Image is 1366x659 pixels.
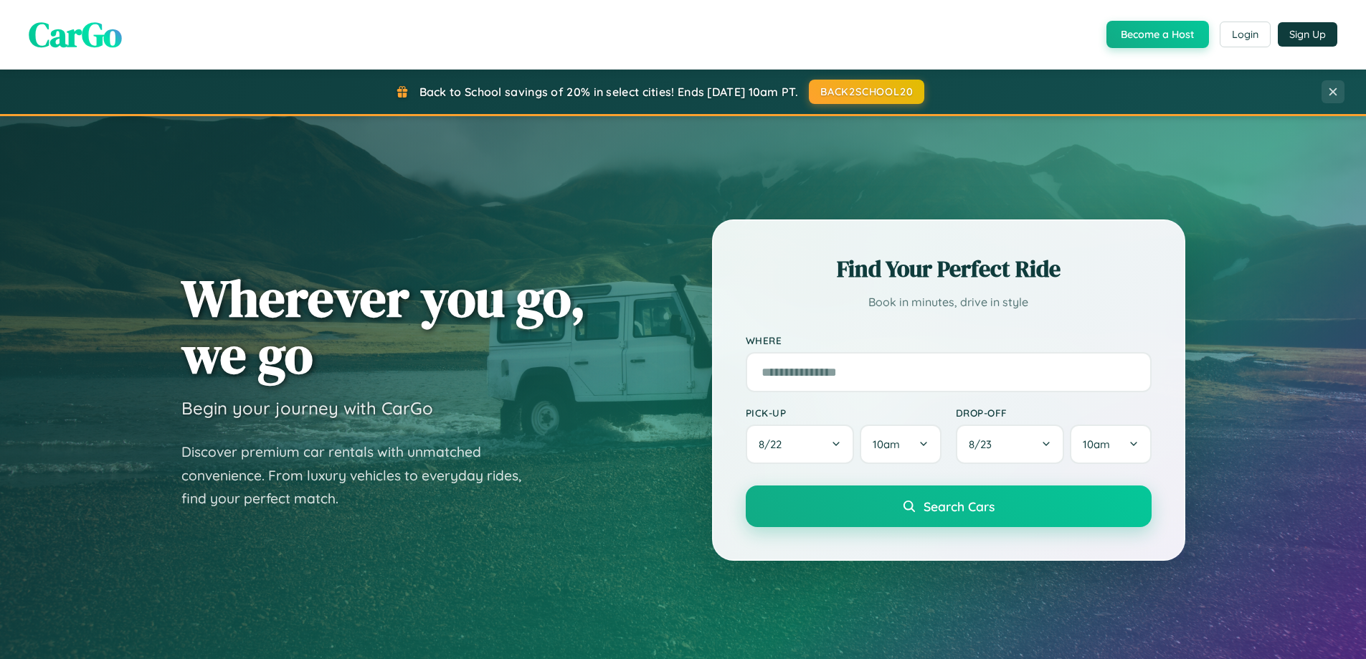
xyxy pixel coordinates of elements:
button: 8/23 [956,425,1065,464]
h3: Begin your journey with CarGo [181,397,433,419]
button: 8/22 [746,425,855,464]
h1: Wherever you go, we go [181,270,586,383]
label: Drop-off [956,407,1152,419]
span: CarGo [29,11,122,58]
p: Discover premium car rentals with unmatched convenience. From luxury vehicles to everyday rides, ... [181,440,540,511]
span: Back to School savings of 20% in select cities! Ends [DATE] 10am PT. [419,85,798,99]
span: 10am [873,437,900,451]
span: 10am [1083,437,1110,451]
h2: Find Your Perfect Ride [746,253,1152,285]
button: 10am [860,425,941,464]
button: Sign Up [1278,22,1337,47]
p: Book in minutes, drive in style [746,292,1152,313]
button: Become a Host [1106,21,1209,48]
button: Login [1220,22,1271,47]
button: 10am [1070,425,1151,464]
label: Pick-up [746,407,942,419]
span: 8 / 23 [969,437,999,451]
span: Search Cars [924,498,995,514]
label: Where [746,334,1152,346]
button: BACK2SCHOOL20 [809,80,924,104]
button: Search Cars [746,485,1152,527]
span: 8 / 22 [759,437,789,451]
